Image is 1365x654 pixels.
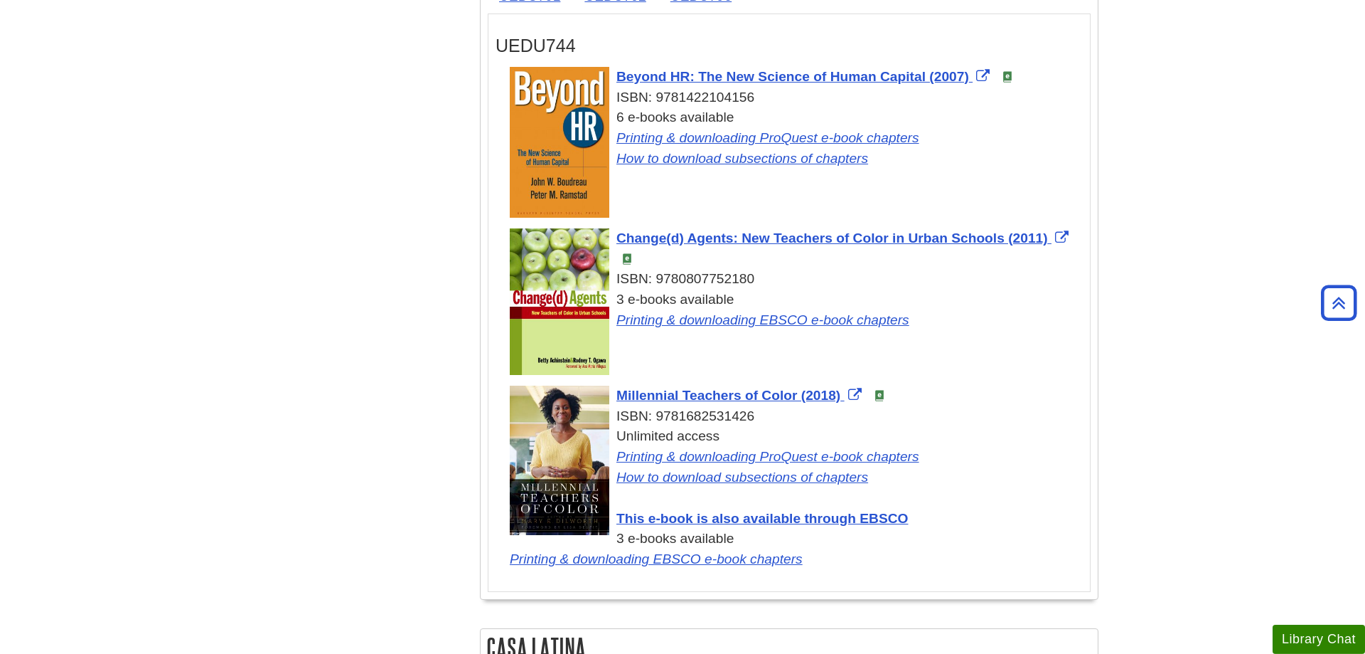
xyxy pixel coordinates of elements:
img: e-Book [1002,71,1013,83]
a: This e-book is also available through EBSCO [616,511,908,526]
button: Library Chat [1273,625,1365,654]
a: Link opens in new window [616,69,993,84]
a: Link opens in new window [616,151,868,166]
img: Cover Art [510,386,609,536]
div: 3 e-books available [510,290,1083,331]
a: Link opens in new window [616,312,909,327]
a: Link opens in new window [616,449,919,464]
img: e-Book [874,390,885,401]
a: Link opens in new window [616,388,865,403]
a: Link opens in new window [616,130,919,145]
div: Unlimited access 3 e-books available [510,426,1083,570]
div: ISBN: 9780807752180 [510,269,1083,290]
img: e-Book [621,253,633,265]
div: ISBN: 9781422104156 [510,88,1083,108]
a: Link opens in new window [616,231,1072,246]
span: Change(d) Agents: New Teachers of Color in Urban Schools (2011) [616,231,1048,246]
span: Beyond HR: The New Science of Human Capital (2007) [616,69,969,84]
a: Link opens in new window [510,552,803,566]
span: Millennial Teachers of Color (2018) [616,388,840,403]
img: Cover Art [510,228,609,375]
a: Back to Top [1316,293,1361,312]
a: Link opens in new window [616,470,868,485]
div: ISBN: 9781682531426 [510,406,1083,427]
h3: UEDU744 [496,36,1083,56]
img: Cover Art [510,67,609,218]
div: 6 e-books available [510,107,1083,169]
